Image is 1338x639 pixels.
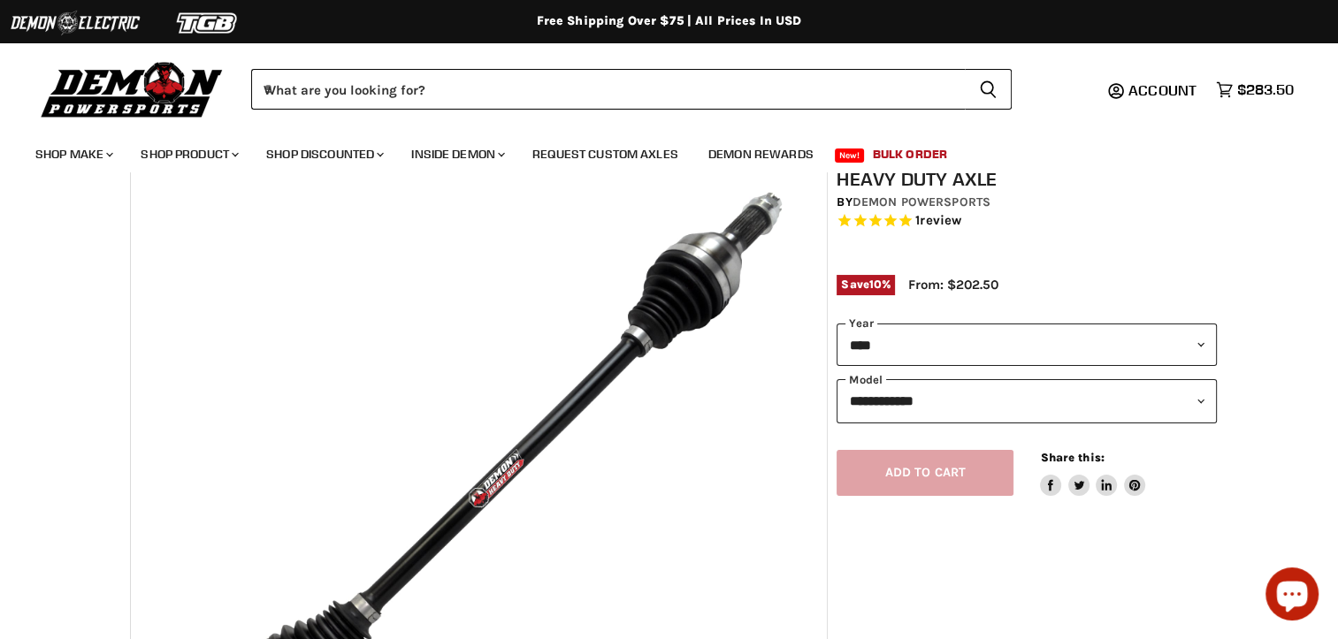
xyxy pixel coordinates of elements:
[837,146,1217,190] h1: Can-Am Maverick X3 Max Demon Heavy Duty Axle
[141,6,274,40] img: TGB Logo 2
[837,212,1217,231] span: Rated 5.0 out of 5 stars 1 reviews
[837,275,895,294] span: Save %
[908,277,998,293] span: From: $202.50
[1237,81,1294,98] span: $283.50
[251,69,965,110] input: When autocomplete results are available use up and down arrows to review and enter to select
[127,136,249,172] a: Shop Product
[920,213,961,229] span: review
[852,194,990,209] a: Demon Powersports
[35,57,229,120] img: Demon Powersports
[22,136,124,172] a: Shop Make
[1040,451,1104,464] span: Share this:
[837,379,1217,422] select: modal-name
[1040,450,1145,497] aside: Share this:
[22,129,1289,172] ul: Main menu
[835,148,865,163] span: New!
[965,69,1012,110] button: Search
[9,6,141,40] img: Demon Electric Logo 2
[1128,81,1197,99] span: Account
[837,193,1217,212] div: by
[251,69,1012,110] form: Product
[519,136,692,172] a: Request Custom Axles
[253,136,394,172] a: Shop Discounted
[1260,567,1324,625] inbox-online-store-chat: Shopify online store chat
[1120,82,1207,98] a: Account
[398,136,516,172] a: Inside Demon
[1207,77,1303,103] a: $283.50
[860,136,960,172] a: Bulk Order
[695,136,827,172] a: Demon Rewards
[915,213,961,229] span: 1 reviews
[837,323,1217,367] select: year
[869,278,882,291] span: 10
